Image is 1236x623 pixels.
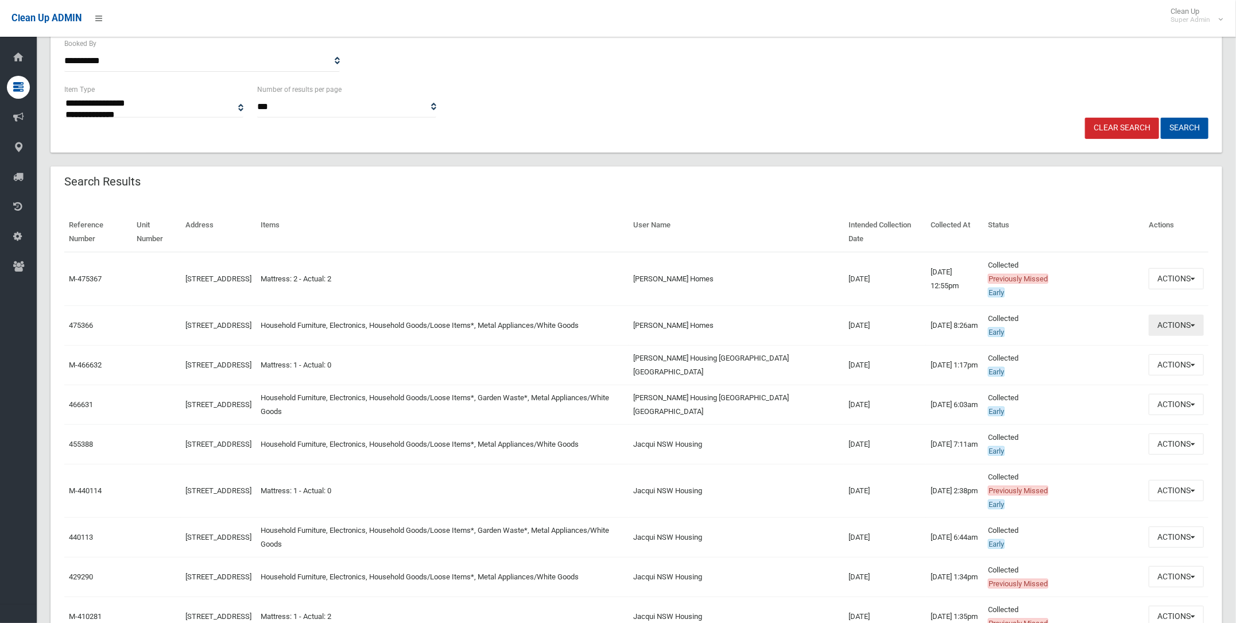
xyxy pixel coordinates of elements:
[64,37,96,50] label: Booked By
[983,557,1144,597] td: Collected
[185,612,251,621] a: [STREET_ADDRESS]
[185,361,251,369] a: [STREET_ADDRESS]
[988,407,1005,416] span: Early
[256,464,629,517] td: Mattress: 1 - Actual: 0
[256,557,629,597] td: Household Furniture, Electronics, Household Goods/Loose Items*, Metal Appliances/White Goods
[1149,480,1204,501] button: Actions
[185,400,251,409] a: [STREET_ADDRESS]
[256,252,629,306] td: Mattress: 2 - Actual: 2
[257,83,342,96] label: Number of results per page
[983,385,1144,424] td: Collected
[844,212,926,252] th: Intended Collection Date
[69,612,102,621] a: M-410281
[256,212,629,252] th: Items
[1149,268,1204,289] button: Actions
[988,539,1005,549] span: Early
[983,252,1144,306] td: Collected
[132,212,180,252] th: Unit Number
[1149,354,1204,376] button: Actions
[988,288,1005,297] span: Early
[629,252,844,306] td: [PERSON_NAME] Homes
[185,321,251,330] a: [STREET_ADDRESS]
[1149,566,1204,587] button: Actions
[64,212,132,252] th: Reference Number
[1171,16,1210,24] small: Super Admin
[1144,212,1208,252] th: Actions
[185,274,251,283] a: [STREET_ADDRESS]
[1161,118,1208,139] button: Search
[1149,434,1204,455] button: Actions
[256,424,629,464] td: Household Furniture, Electronics, Household Goods/Loose Items*, Metal Appliances/White Goods
[988,274,1048,284] span: Previously Missed
[629,517,844,557] td: Jacqui NSW Housing
[988,500,1005,509] span: Early
[69,486,102,495] a: M-440114
[983,212,1144,252] th: Status
[69,361,102,369] a: M-466632
[926,212,983,252] th: Collected At
[926,517,983,557] td: [DATE] 6:44am
[256,517,629,557] td: Household Furniture, Electronics, Household Goods/Loose Items*, Garden Waste*, Metal Appliances/W...
[629,557,844,597] td: Jacqui NSW Housing
[1149,527,1204,548] button: Actions
[51,171,154,193] header: Search Results
[256,385,629,424] td: Household Furniture, Electronics, Household Goods/Loose Items*, Garden Waste*, Metal Appliances/W...
[256,305,629,345] td: Household Furniture, Electronics, Household Goods/Loose Items*, Metal Appliances/White Goods
[629,464,844,517] td: Jacqui NSW Housing
[1149,315,1204,336] button: Actions
[926,305,983,345] td: [DATE] 8:26am
[844,385,926,424] td: [DATE]
[844,305,926,345] td: [DATE]
[844,252,926,306] td: [DATE]
[185,533,251,541] a: [STREET_ADDRESS]
[926,252,983,306] td: [DATE] 12:55pm
[988,579,1048,589] span: Previously Missed
[69,533,93,541] a: 440113
[629,212,844,252] th: User Name
[926,424,983,464] td: [DATE] 7:11am
[844,345,926,385] td: [DATE]
[926,385,983,424] td: [DATE] 6:03am
[1149,394,1204,415] button: Actions
[844,424,926,464] td: [DATE]
[926,464,983,517] td: [DATE] 2:38pm
[69,440,93,448] a: 455388
[988,327,1005,337] span: Early
[629,424,844,464] td: Jacqui NSW Housing
[983,305,1144,345] td: Collected
[185,486,251,495] a: [STREET_ADDRESS]
[988,367,1005,377] span: Early
[185,440,251,448] a: [STREET_ADDRESS]
[629,385,844,424] td: [PERSON_NAME] Housing [GEOGRAPHIC_DATA] [GEOGRAPHIC_DATA]
[11,13,82,24] span: Clean Up ADMIN
[185,572,251,581] a: [STREET_ADDRESS]
[69,400,93,409] a: 466631
[69,274,102,283] a: M-475367
[1165,7,1222,24] span: Clean Up
[844,517,926,557] td: [DATE]
[181,212,256,252] th: Address
[844,464,926,517] td: [DATE]
[983,464,1144,517] td: Collected
[64,83,95,96] label: Item Type
[926,345,983,385] td: [DATE] 1:17pm
[926,557,983,597] td: [DATE] 1:34pm
[983,424,1144,464] td: Collected
[844,557,926,597] td: [DATE]
[988,486,1048,496] span: Previously Missed
[629,305,844,345] td: [PERSON_NAME] Homes
[988,446,1005,456] span: Early
[69,321,93,330] a: 475366
[256,345,629,385] td: Mattress: 1 - Actual: 0
[629,345,844,385] td: [PERSON_NAME] Housing [GEOGRAPHIC_DATA] [GEOGRAPHIC_DATA]
[983,345,1144,385] td: Collected
[69,572,93,581] a: 429290
[983,517,1144,557] td: Collected
[1085,118,1159,139] a: Clear Search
